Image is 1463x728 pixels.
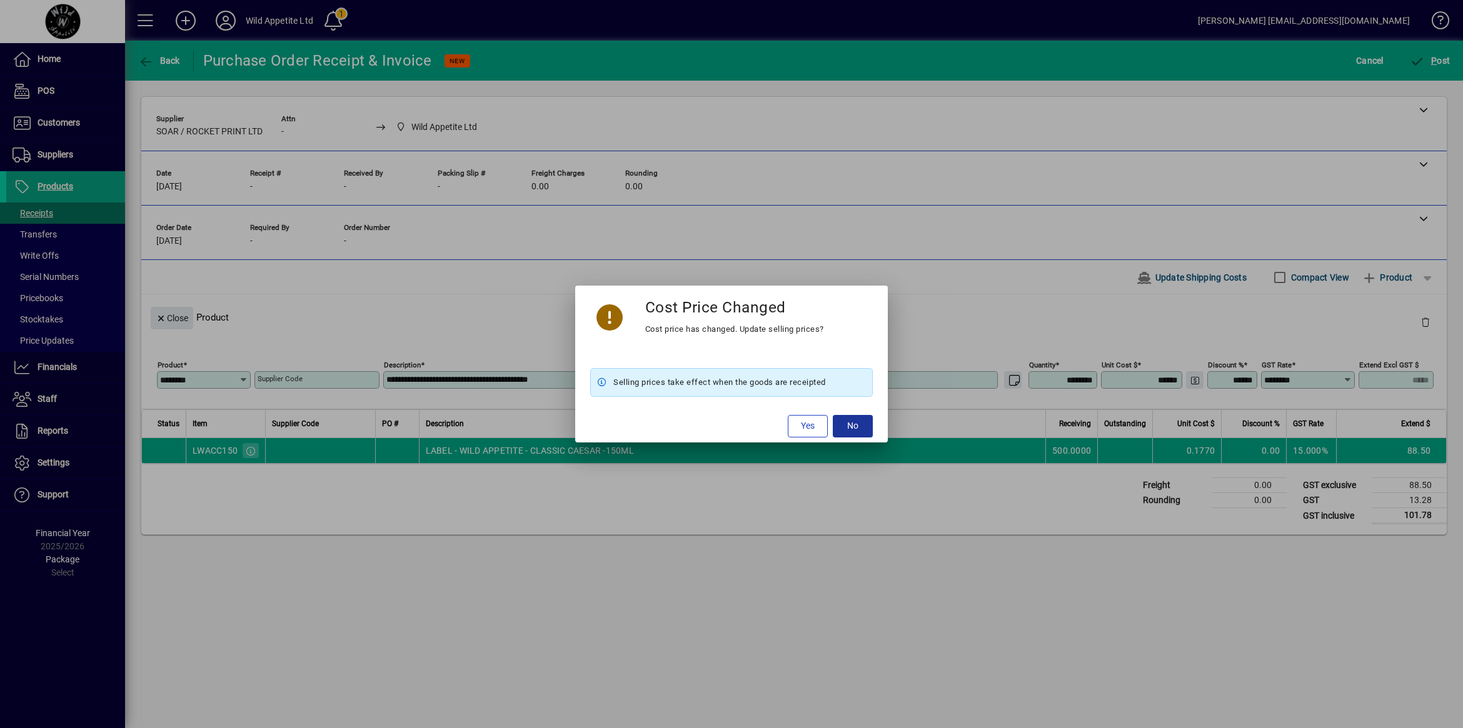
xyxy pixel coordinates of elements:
[645,298,786,316] h3: Cost Price Changed
[788,415,828,437] button: Yes
[847,419,858,432] span: No
[833,415,873,437] button: No
[801,419,815,432] span: Yes
[645,322,824,337] div: Cost price has changed. Update selling prices?
[613,375,826,390] span: Selling prices take effect when the goods are receipted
